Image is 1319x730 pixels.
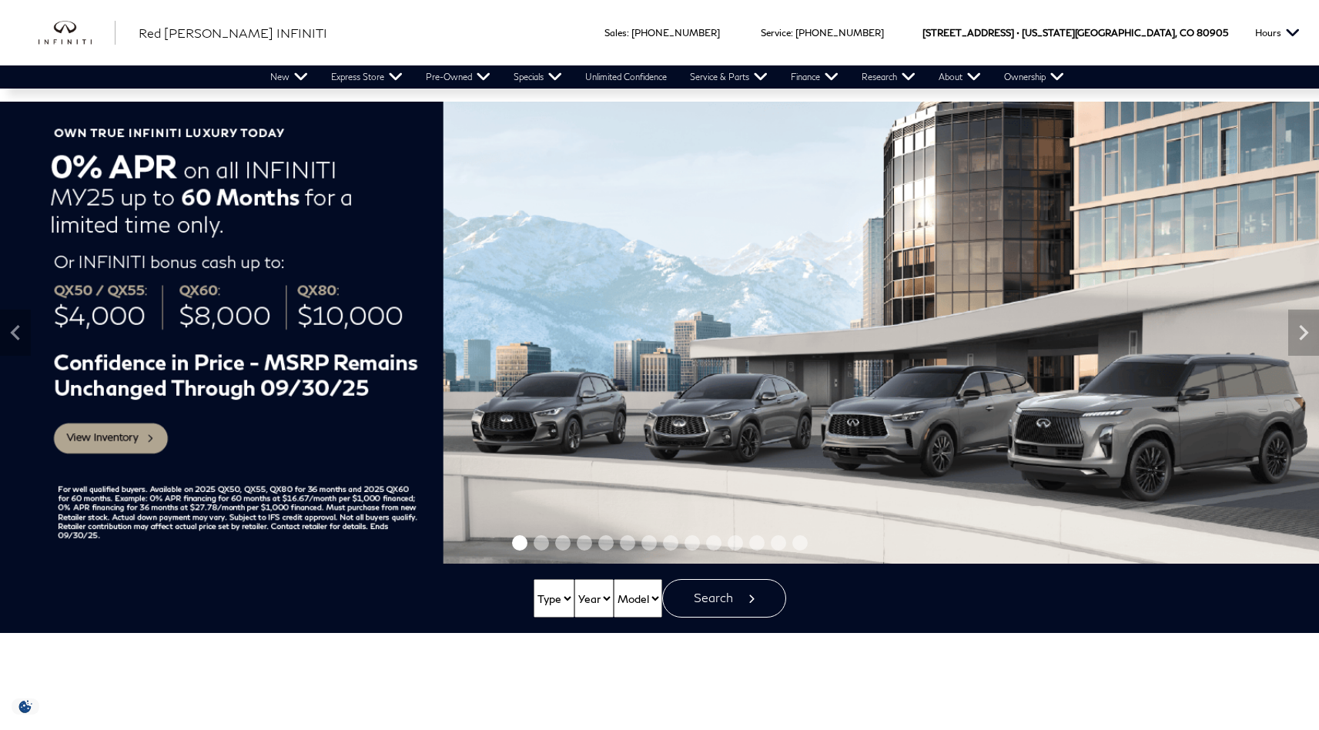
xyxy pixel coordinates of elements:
a: Service & Parts [678,65,779,89]
span: Go to slide 10 [706,535,721,551]
button: Search [662,579,786,618]
a: Specials [502,65,574,89]
nav: Main Navigation [259,65,1076,89]
a: Unlimited Confidence [574,65,678,89]
span: Go to slide 7 [641,535,657,551]
span: Go to slide 11 [728,535,743,551]
span: Go to slide 6 [620,535,635,551]
a: Express Store [320,65,414,89]
a: [STREET_ADDRESS] • [US_STATE][GEOGRAPHIC_DATA], CO 80905 [922,27,1228,39]
a: Pre-Owned [414,65,502,89]
span: Go to slide 2 [534,535,549,551]
a: About [927,65,993,89]
a: [PHONE_NUMBER] [795,27,884,39]
img: Opt-Out Icon [8,698,43,715]
a: [PHONE_NUMBER] [631,27,720,39]
span: Go to slide 12 [749,535,765,551]
img: INFINITI [38,21,115,45]
span: Go to slide 3 [555,535,571,551]
span: : [627,27,629,39]
select: Vehicle Year [574,579,614,618]
a: Research [850,65,927,89]
select: Vehicle Type [534,579,574,618]
select: Vehicle Model [614,579,662,618]
a: Finance [779,65,850,89]
span: Sales [604,27,627,39]
a: Red [PERSON_NAME] INFINITI [139,24,327,42]
span: Go to slide 4 [577,535,592,551]
span: Go to slide 5 [598,535,614,551]
span: Red [PERSON_NAME] INFINITI [139,25,327,40]
span: Go to slide 1 [512,535,527,551]
span: Go to slide 9 [685,535,700,551]
span: Service [761,27,791,39]
span: : [791,27,793,39]
div: Next [1288,310,1319,356]
a: Ownership [993,65,1076,89]
section: Click to Open Cookie Consent Modal [8,698,43,715]
span: Go to slide 8 [663,535,678,551]
span: Go to slide 14 [792,535,808,551]
span: Go to slide 13 [771,535,786,551]
a: New [259,65,320,89]
a: infiniti [38,21,115,45]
